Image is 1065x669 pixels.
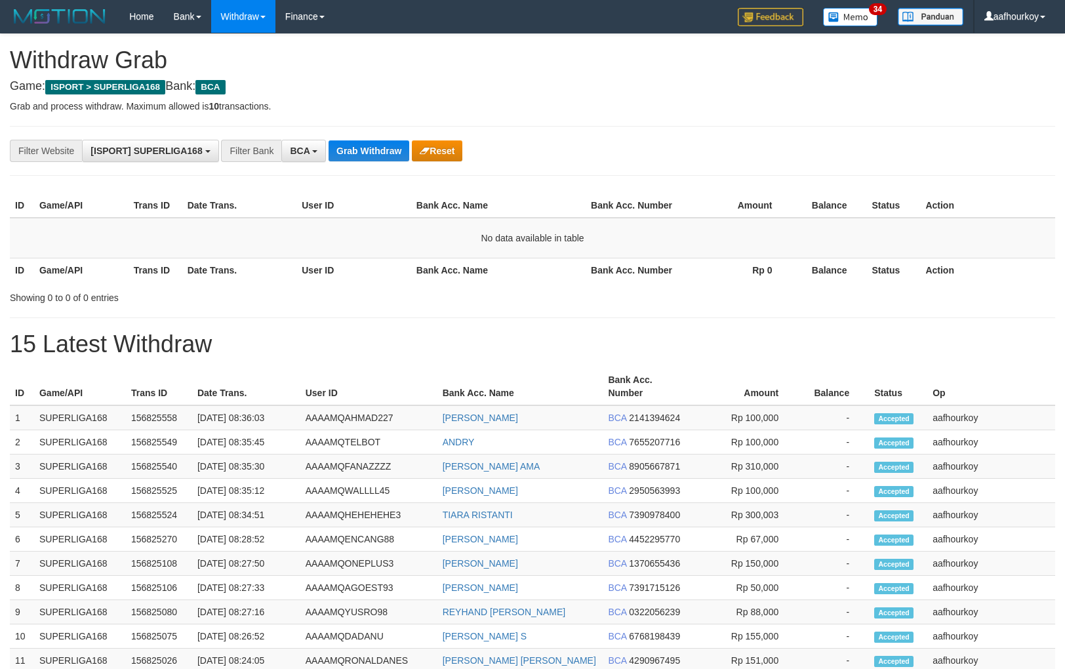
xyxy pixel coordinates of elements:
td: 156825558 [126,405,192,430]
p: Grab and process withdraw. Maximum allowed is transactions. [10,100,1055,113]
td: 156825549 [126,430,192,455]
td: - [798,430,869,455]
td: AAAAMQYUSRO98 [300,600,437,624]
th: Bank Acc. Name [411,193,586,218]
td: [DATE] 08:26:52 [192,624,300,649]
td: AAAAMQONEPLUS3 [300,552,437,576]
span: BCA [608,582,626,593]
td: AAAAMQAGOEST93 [300,576,437,600]
td: aafhourkoy [927,527,1055,552]
img: panduan.png [898,8,963,26]
td: SUPERLIGA168 [34,600,126,624]
th: Game/API [34,368,126,405]
td: SUPERLIGA168 [34,527,126,552]
span: BCA [608,655,626,666]
td: 4 [10,479,34,503]
td: - [798,576,869,600]
td: - [798,405,869,430]
th: Bank Acc. Number [586,258,680,282]
img: Feedback.jpg [738,8,803,26]
th: Amount [692,368,798,405]
a: [PERSON_NAME] [443,582,518,593]
td: Rp 300,003 [692,503,798,527]
a: [PERSON_NAME] [443,485,518,496]
td: Rp 88,000 [692,600,798,624]
a: [PERSON_NAME] [443,534,518,544]
span: Accepted [874,656,914,667]
span: Accepted [874,437,914,449]
td: Rp 100,000 [692,430,798,455]
td: Rp 155,000 [692,624,798,649]
span: Copy 2141394624 to clipboard [629,413,680,423]
span: Accepted [874,413,914,424]
div: Filter Website [10,140,82,162]
span: BCA [608,607,626,617]
td: AAAAMQENCANG88 [300,527,437,552]
td: SUPERLIGA168 [34,479,126,503]
td: Rp 50,000 [692,576,798,600]
td: [DATE] 08:27:50 [192,552,300,576]
td: Rp 100,000 [692,405,798,430]
span: BCA [195,80,225,94]
td: [DATE] 08:35:30 [192,455,300,479]
td: Rp 310,000 [692,455,798,479]
td: aafhourkoy [927,430,1055,455]
td: 156825540 [126,455,192,479]
span: Copy 0322056239 to clipboard [629,607,680,617]
td: 2 [10,430,34,455]
button: [ISPORT] SUPERLIGA168 [82,140,218,162]
td: aafhourkoy [927,405,1055,430]
span: ISPORT > SUPERLIGA168 [45,80,165,94]
td: 156825075 [126,624,192,649]
td: Rp 100,000 [692,479,798,503]
a: [PERSON_NAME] [443,413,518,423]
th: Balance [798,368,869,405]
img: Button%20Memo.svg [823,8,878,26]
a: [PERSON_NAME] [443,558,518,569]
td: - [798,624,869,649]
th: User ID [296,258,411,282]
td: aafhourkoy [927,455,1055,479]
th: Balance [792,193,867,218]
th: Op [927,368,1055,405]
span: Accepted [874,535,914,546]
td: Rp 67,000 [692,527,798,552]
td: SUPERLIGA168 [34,576,126,600]
td: 1 [10,405,34,430]
td: [DATE] 08:34:51 [192,503,300,527]
span: Copy 7655207716 to clipboard [629,437,680,447]
span: Copy 6768198439 to clipboard [629,631,680,641]
td: - [798,503,869,527]
a: ANDRY [443,437,475,447]
th: Amount [680,193,792,218]
td: - [798,552,869,576]
span: Accepted [874,559,914,570]
th: Date Trans. [182,258,297,282]
span: Accepted [874,607,914,618]
a: REYHAND [PERSON_NAME] [443,607,565,617]
th: Bank Acc. Name [437,368,603,405]
th: ID [10,368,34,405]
span: Copy 4452295770 to clipboard [629,534,680,544]
span: BCA [608,534,626,544]
th: User ID [300,368,437,405]
th: Trans ID [126,368,192,405]
span: Accepted [874,462,914,473]
td: aafhourkoy [927,552,1055,576]
th: Trans ID [129,258,182,282]
button: BCA [281,140,326,162]
th: ID [10,258,34,282]
td: aafhourkoy [927,479,1055,503]
td: [DATE] 08:28:52 [192,527,300,552]
td: [DATE] 08:36:03 [192,405,300,430]
span: BCA [608,558,626,569]
strong: 10 [209,101,219,111]
td: 156825106 [126,576,192,600]
span: Copy 7391715126 to clipboard [629,582,680,593]
a: [PERSON_NAME] [PERSON_NAME] [443,655,596,666]
td: AAAAMQFANAZZZZ [300,455,437,479]
th: Rp 0 [680,258,792,282]
td: aafhourkoy [927,503,1055,527]
td: SUPERLIGA168 [34,430,126,455]
td: 156825525 [126,479,192,503]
